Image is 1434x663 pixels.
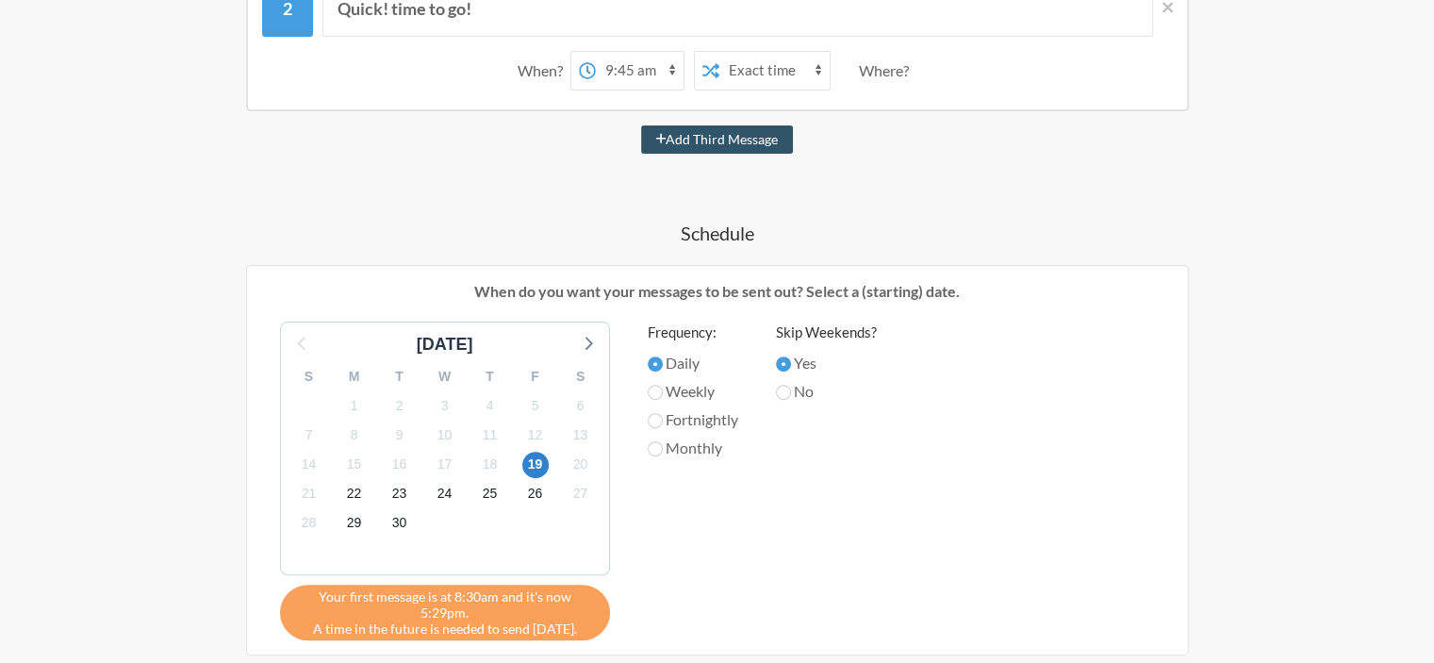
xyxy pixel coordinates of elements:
[648,380,738,403] label: Weekly
[387,510,413,537] span: Thursday, October 30, 2025
[477,392,503,419] span: Saturday, October 4, 2025
[522,392,549,419] span: Sunday, October 5, 2025
[518,51,570,91] div: When?
[341,481,368,507] span: Wednesday, October 22, 2025
[296,452,322,478] span: Tuesday, October 14, 2025
[558,362,603,391] div: S
[387,452,413,478] span: Thursday, October 16, 2025
[341,392,368,419] span: Wednesday, October 1, 2025
[776,380,877,403] label: No
[387,422,413,448] span: Thursday, October 9, 2025
[387,392,413,419] span: Thursday, October 2, 2025
[341,422,368,448] span: Wednesday, October 8, 2025
[171,220,1264,246] h4: Schedule
[477,481,503,507] span: Saturday, October 25, 2025
[432,452,458,478] span: Friday, October 17, 2025
[332,362,377,391] div: M
[261,280,1174,303] p: When do you want your messages to be sent out? Select a (starting) date.
[513,362,558,391] div: F
[648,441,663,456] input: Monthly
[522,481,549,507] span: Sunday, October 26, 2025
[648,408,738,431] label: Fortnightly
[859,51,916,91] div: Where?
[468,362,513,391] div: T
[280,585,610,640] div: A time in the future is needed to send [DATE].
[422,362,468,391] div: W
[568,392,594,419] span: Monday, October 6, 2025
[648,322,738,343] label: Frequency:
[432,422,458,448] span: Friday, October 10, 2025
[296,481,322,507] span: Tuesday, October 21, 2025
[432,392,458,419] span: Friday, October 3, 2025
[776,322,877,343] label: Skip Weekends?
[776,356,791,372] input: Yes
[641,125,794,154] button: Add Third Message
[477,422,503,448] span: Saturday, October 11, 2025
[648,413,663,428] input: Fortnightly
[776,385,791,400] input: No
[648,356,663,372] input: Daily
[296,422,322,448] span: Tuesday, October 7, 2025
[568,422,594,448] span: Monday, October 13, 2025
[294,588,596,621] span: Your first message is at 8:30am and it's now 5:29pm.
[776,352,877,374] label: Yes
[387,481,413,507] span: Thursday, October 23, 2025
[568,452,594,478] span: Monday, October 20, 2025
[568,481,594,507] span: Monday, October 27, 2025
[432,481,458,507] span: Friday, October 24, 2025
[377,362,422,391] div: T
[648,385,663,400] input: Weekly
[341,452,368,478] span: Wednesday, October 15, 2025
[477,452,503,478] span: Saturday, October 18, 2025
[522,452,549,478] span: Sunday, October 19, 2025
[648,352,738,374] label: Daily
[522,422,549,448] span: Sunday, October 12, 2025
[409,332,481,357] div: [DATE]
[296,510,322,537] span: Tuesday, October 28, 2025
[648,437,738,459] label: Monthly
[287,362,332,391] div: S
[341,510,368,537] span: Wednesday, October 29, 2025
